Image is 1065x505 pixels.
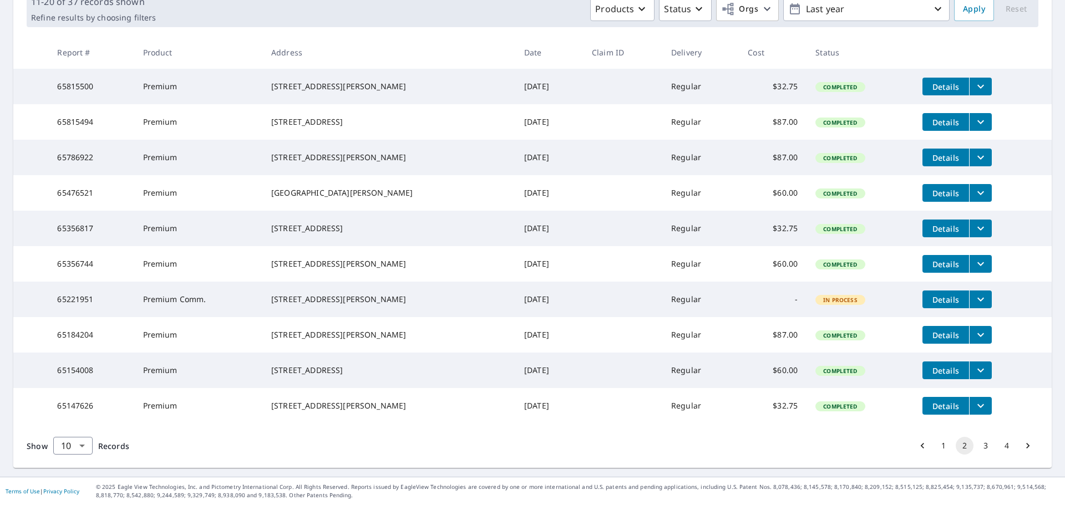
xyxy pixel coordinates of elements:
td: - [739,282,807,317]
button: filesDropdownBtn-65356817 [969,220,992,237]
div: [STREET_ADDRESS] [271,365,506,376]
span: Completed [816,225,864,233]
td: Premium [134,175,262,211]
div: [STREET_ADDRESS][PERSON_NAME] [271,152,506,163]
div: [STREET_ADDRESS] [271,116,506,127]
span: In Process [816,296,864,304]
td: $60.00 [739,246,807,282]
th: Delivery [662,36,739,69]
div: [STREET_ADDRESS][PERSON_NAME] [271,294,506,305]
td: [DATE] [515,175,583,211]
button: detailsBtn-65356817 [922,220,969,237]
td: Regular [662,69,739,104]
div: 10 [53,430,93,461]
button: filesDropdownBtn-65476521 [969,184,992,202]
td: [DATE] [515,69,583,104]
div: [STREET_ADDRESS][PERSON_NAME] [271,81,506,92]
span: Completed [816,190,864,197]
div: [STREET_ADDRESS] [271,223,506,234]
td: Premium Comm. [134,282,262,317]
td: Regular [662,282,739,317]
td: 65476521 [48,175,134,211]
span: Details [929,117,962,127]
td: Premium [134,353,262,388]
td: 65184204 [48,317,134,353]
td: 65147626 [48,388,134,424]
td: [DATE] [515,317,583,353]
div: [GEOGRAPHIC_DATA][PERSON_NAME] [271,187,506,198]
button: filesDropdownBtn-65815500 [969,78,992,95]
td: $87.00 [739,317,807,353]
button: filesDropdownBtn-65356744 [969,255,992,273]
td: 65786922 [48,140,134,175]
p: Products [595,2,634,16]
td: Premium [134,69,262,104]
span: Details [929,188,962,198]
span: Completed [816,261,864,268]
td: [DATE] [515,388,583,424]
td: [DATE] [515,211,583,246]
nav: pagination navigation [912,437,1038,455]
td: Regular [662,317,739,353]
td: [DATE] [515,246,583,282]
td: Premium [134,140,262,175]
div: [STREET_ADDRESS][PERSON_NAME] [271,400,506,411]
button: Go to previous page [914,437,931,455]
td: Premium [134,388,262,424]
button: detailsBtn-65786922 [922,149,969,166]
span: Details [929,223,962,234]
div: Show 10 records [53,437,93,455]
td: $87.00 [739,140,807,175]
td: 65154008 [48,353,134,388]
td: [DATE] [515,282,583,317]
a: Privacy Policy [43,487,79,495]
span: Completed [816,402,864,410]
button: detailsBtn-65815494 [922,113,969,131]
td: $32.75 [739,69,807,104]
button: detailsBtn-65184204 [922,326,969,344]
th: Claim ID [583,36,662,69]
p: Refine results by choosing filters [31,13,156,23]
span: Completed [816,367,864,375]
p: | [6,488,79,494]
button: filesDropdownBtn-65184204 [969,326,992,344]
td: 65815494 [48,104,134,140]
a: Terms of Use [6,487,40,495]
th: Cost [739,36,807,69]
button: filesDropdownBtn-65786922 [969,149,992,166]
td: Regular [662,388,739,424]
td: $32.75 [739,211,807,246]
button: filesDropdownBtn-65147626 [969,397,992,415]
span: Details [929,401,962,411]
span: Details [929,259,962,269]
p: Status [664,2,691,16]
span: Completed [816,331,864,339]
button: Go to next page [1019,437,1037,455]
th: Product [134,36,262,69]
td: Regular [662,353,739,388]
div: [STREET_ADDRESS][PERSON_NAME] [271,258,506,269]
th: Report # [48,36,134,69]
span: Records [98,441,129,451]
button: detailsBtn-65154008 [922,361,969,379]
span: Completed [816,83,864,91]
td: [DATE] [515,140,583,175]
td: 65356744 [48,246,134,282]
p: © 2025 Eagle View Technologies, Inc. and Pictometry International Corp. All Rights Reserved. Repo... [96,483,1059,499]
button: detailsBtn-65476521 [922,184,969,202]
span: Details [929,330,962,340]
button: Go to page 4 [998,437,1016,455]
td: Regular [662,175,739,211]
span: Details [929,294,962,305]
button: page 2 [956,437,973,455]
span: Completed [816,119,864,126]
button: Go to page 1 [935,437,952,455]
span: Apply [963,2,985,16]
span: Orgs [721,2,758,16]
td: [DATE] [515,353,583,388]
button: Go to page 3 [977,437,995,455]
th: Status [807,36,914,69]
td: Regular [662,211,739,246]
span: Show [27,441,48,451]
td: $87.00 [739,104,807,140]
